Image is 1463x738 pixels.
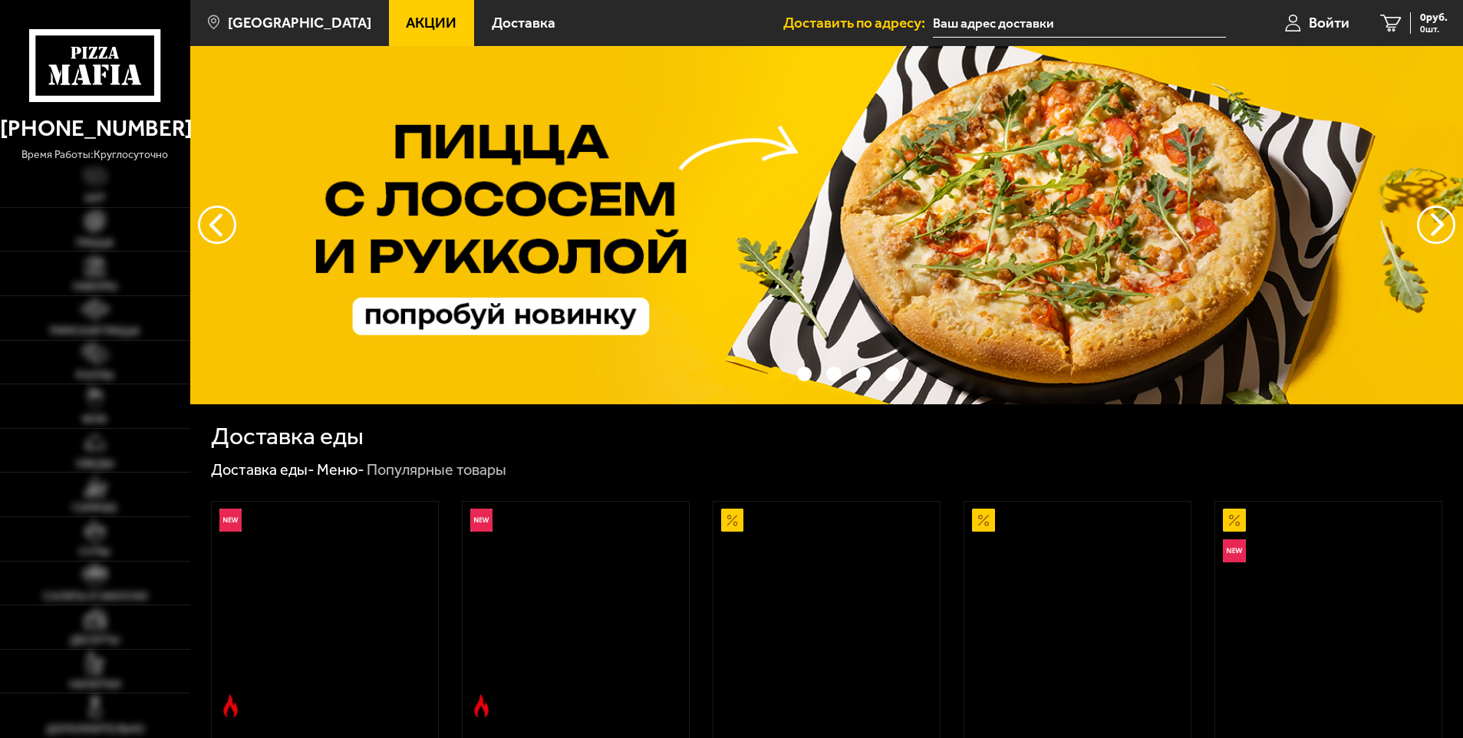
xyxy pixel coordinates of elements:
[1309,15,1349,30] span: Войти
[50,326,140,337] span: Римская пицца
[885,367,900,381] button: точки переключения
[1420,12,1448,23] span: 0 руб.
[79,547,110,558] span: Супы
[856,367,871,381] button: точки переключения
[76,371,114,381] span: Роллы
[1417,206,1455,244] button: предыдущий
[964,502,1191,725] a: АкционныйПепперони 25 см (толстое с сыром)
[46,724,144,735] span: Дополнительно
[797,367,812,381] button: точки переключения
[72,503,117,514] span: Горячее
[972,509,995,532] img: Акционный
[1223,539,1246,562] img: Новинка
[219,509,242,532] img: Новинка
[783,15,933,30] span: Доставить по адресу:
[211,424,364,449] h1: Доставка еды
[492,15,555,30] span: Доставка
[84,193,106,204] span: Хит
[43,591,147,602] span: Салаты и закуски
[826,367,841,381] button: точки переключения
[70,635,120,646] span: Десерты
[470,694,493,717] img: Острое блюдо
[367,460,506,480] div: Популярные товары
[212,502,438,725] a: НовинкаОстрое блюдоРимская с креветками
[317,460,364,479] a: Меню-
[228,15,371,30] span: [GEOGRAPHIC_DATA]
[1223,509,1246,532] img: Акционный
[76,238,114,249] span: Пицца
[1420,25,1448,34] span: 0 шт.
[768,367,783,381] button: точки переключения
[219,694,242,717] img: Острое блюдо
[69,680,120,690] span: Напитки
[1215,502,1442,725] a: АкционныйНовинкаВсё включено
[211,460,315,479] a: Доставка еды-
[198,206,236,244] button: следующий
[76,459,114,469] span: Обеды
[463,502,689,725] a: НовинкаОстрое блюдоРимская с мясным ассорти
[933,9,1225,38] input: Ваш адрес доставки
[470,509,493,532] img: Новинка
[713,502,940,725] a: АкционныйАль-Шам 25 см (тонкое тесто)
[82,414,107,425] span: WOK
[721,509,744,532] img: Акционный
[406,15,456,30] span: Акции
[73,282,117,292] span: Наборы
